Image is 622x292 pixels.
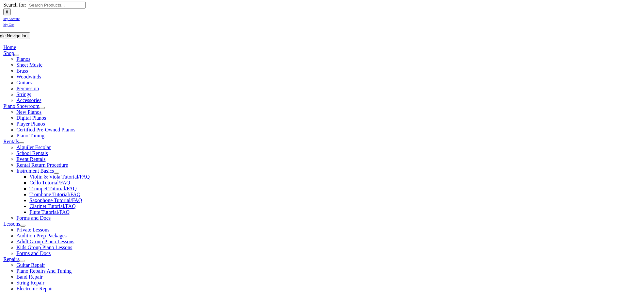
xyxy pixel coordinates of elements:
[3,15,20,21] a: My Account
[3,57,53,64] button: Document Properties…
[19,142,24,144] button: Open submenu of Rentals
[3,16,25,23] button: Previous
[16,86,39,91] a: Percussion
[3,43,40,50] button: Go to First Page
[3,78,25,85] button: Previous
[16,268,72,274] a: Piano Repairs And Tuning
[3,21,14,27] a: My Cart
[29,209,70,215] a: Flute Tutorial/FAQ
[16,227,49,232] span: Private Lessons
[16,168,54,174] a: Instrument Basics
[16,245,72,250] span: Kids Group Piano Lessons
[3,256,19,262] a: Repairs
[29,180,70,185] a: Cello Tutorial/FAQ
[3,37,44,43] button: Presentation Mode
[16,274,42,280] a: Band Repair
[29,203,76,209] a: Clarinet Tutorial/FAQ
[29,198,82,203] span: Saxophone Tutorial/FAQ
[3,17,20,21] span: My Account
[3,50,14,56] a: Shop
[3,103,40,109] span: Piano Showroom
[16,215,51,221] span: Forms and Docs
[3,221,20,227] a: Lessons
[3,44,16,50] a: Home
[29,174,90,180] span: Violin & Viola Tutorial/FAQ
[104,37,132,43] span: Current View
[66,38,74,43] span: Print
[16,74,41,79] a: Woodwinds
[29,186,76,191] a: Trumpet Tutorial/FAQ
[16,56,30,62] a: Pianos
[14,54,19,56] button: Open submenu of Shop
[54,172,59,174] button: Open submenu of Instrument Basics
[16,115,46,121] span: Digital Pianos
[16,127,75,132] a: Certified Pre-Owned Pianos
[16,92,31,97] a: Strings
[3,9,11,15] input: Search
[16,156,45,162] a: Event Rentals
[5,79,22,84] span: Previous
[3,23,17,30] button: Next
[16,250,51,256] a: Forms and Docs
[73,3,103,9] button: Attachments
[46,37,62,43] button: Open
[3,9,60,16] input: Find
[16,280,44,285] a: String Repair
[63,37,77,43] button: Print
[3,23,14,26] span: My Cart
[5,51,41,56] span: Text Selection Tool
[16,109,41,115] a: New Pianos
[16,286,53,291] a: Electronic Repair
[41,43,77,50] button: Go to Last Page
[16,239,74,244] a: Adult Group Piano Lessons
[16,68,28,74] a: Brass
[16,97,41,103] a: Accessories
[16,62,42,68] a: Sheet Music
[16,133,44,138] a: Piano Tuning
[5,65,34,70] span: Toggle Sidebar
[28,2,86,9] input: Search Products...
[32,3,72,9] button: Document Outline
[16,80,32,85] a: Guitars
[3,64,37,71] button: Toggle Sidebar
[16,145,51,150] a: Alquiler Escolar
[3,2,26,8] span: Search for:
[5,24,14,29] span: Next
[16,150,48,156] a: School Rentals
[3,3,30,9] button: Thumbnails
[3,139,19,144] a: Rentals
[16,233,67,238] a: Audition Prep Packages
[81,38,100,43] span: Download
[5,72,14,77] span: Find
[78,37,103,43] button: Download
[43,44,75,49] span: Go to Last Page
[76,4,100,9] span: Attachments
[5,17,22,22] span: Previous
[16,262,45,268] a: Guitar Repair
[29,192,80,197] a: Trombone Tutorial/FAQ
